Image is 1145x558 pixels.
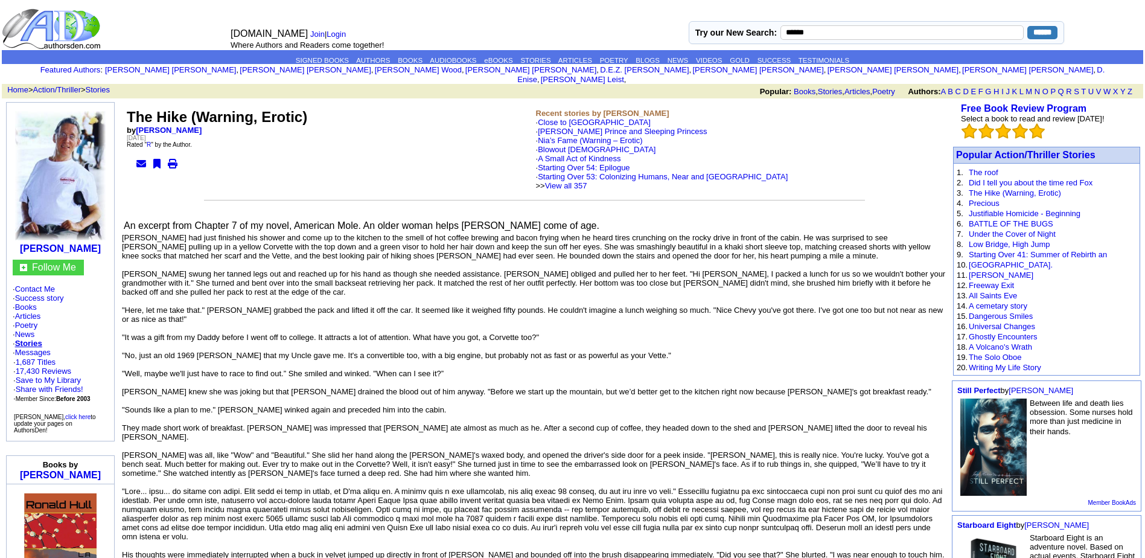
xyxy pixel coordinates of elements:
a: All Saints Eve [969,291,1017,300]
font: 12. [957,281,968,290]
b: by [127,126,202,135]
font: i [691,67,692,74]
a: Featured Authors [40,65,101,74]
a: AUTHORS [356,57,390,64]
img: 80448.jpg [960,399,1027,496]
font: 8. [957,240,963,249]
a: Freeway Exit [969,281,1014,290]
img: bigemptystars.png [978,123,994,139]
font: | [310,30,350,39]
a: Starting Over 54: Epilogue [538,163,630,172]
a: click here [65,414,91,420]
a: SUCCESS [757,57,791,64]
a: [PERSON_NAME] [PERSON_NAME] [465,65,596,74]
a: Starting Over 53: Colonizing Humans, Near and [GEOGRAPHIC_DATA] [538,172,788,181]
a: [PERSON_NAME] [136,126,202,135]
a: P [1050,87,1055,96]
font: [DATE] [127,135,145,141]
label: Try our New Search: [695,28,777,37]
font: · [13,348,51,357]
img: shim.gif [60,487,61,492]
a: Books [794,87,815,96]
a: X [1113,87,1118,96]
a: Z [1127,87,1132,96]
a: A Volcano's Wrath [969,342,1032,351]
font: · >> [536,172,788,190]
a: G [985,87,991,96]
a: Contact Me [15,284,55,293]
a: [PERSON_NAME] [20,243,101,254]
a: Under the Cover of Night [969,229,1056,239]
a: [PERSON_NAME] Leist [541,75,624,84]
a: Stories [15,339,42,348]
a: Save to My Library [16,376,81,385]
a: Home [7,85,28,94]
a: K [1012,87,1018,96]
font: : [40,65,103,74]
font: i [238,67,240,74]
a: Low Bridge, High Jump [969,240,1050,249]
a: R [147,141,151,148]
a: The Solo Oboe [969,353,1021,362]
font: i [599,67,600,74]
font: by [957,521,1089,530]
font: · [536,118,788,190]
a: Articles [844,87,870,96]
a: [PERSON_NAME] Prince and Sleeping Princess [538,127,707,136]
a: The Hike (Warning, Erotic) [969,188,1061,197]
a: Dangerous Smiles [969,312,1033,321]
a: Login [327,30,346,39]
img: shim.gif [61,487,62,492]
font: i [464,67,465,74]
font: · [536,154,788,190]
font: , , , , , , , , , , [105,65,1105,84]
img: bigemptystars.png [995,123,1011,139]
a: R [1066,87,1071,96]
a: Close to [GEOGRAPHIC_DATA] [538,118,651,127]
a: E [971,87,976,96]
font: The Hike (Warning, Erotic) [127,109,307,125]
font: An excerpt from Chapter 7 of my novel, American Mole. An older woman helps [PERSON_NAME] come of ... [124,220,599,231]
a: [GEOGRAPHIC_DATA]. [969,260,1053,269]
a: [PERSON_NAME] [PERSON_NAME] [828,65,958,74]
a: GOLD [730,57,750,64]
font: Popular Action/Thriller Stories [956,150,1096,160]
font: · [536,145,788,190]
a: BLOGS [636,57,660,64]
a: U [1088,87,1094,96]
a: Messages [15,348,51,357]
font: · · · · · · · [13,284,108,403]
a: Poetry [15,321,38,330]
img: logo_ad.gif [2,8,103,50]
font: 11. [957,271,968,280]
a: Q [1057,87,1064,96]
font: 19. [957,353,968,362]
font: 5. [957,209,963,218]
a: Did I tell you about the time red Fox [969,178,1092,187]
font: · [536,127,788,190]
font: 3. [957,188,963,197]
b: Before 2003 [56,396,91,402]
a: Justifiable Homicide - Beginning [969,209,1080,218]
font: Follow Me [32,262,76,272]
a: I [1001,87,1004,96]
font: 9. [957,250,963,259]
b: Popular: [760,87,792,96]
a: O [1042,87,1048,96]
a: Blowout [DEMOGRAPHIC_DATA] [538,145,655,154]
font: Rated " " by the Author. [127,141,192,148]
font: 20. [957,363,968,372]
a: Articles [15,312,41,321]
img: bigemptystars.png [1012,123,1028,139]
a: NEWS [668,57,689,64]
b: Free Book Review Program [961,103,1086,114]
a: L [1019,87,1024,96]
a: [PERSON_NAME] [969,271,1033,280]
a: [PERSON_NAME] [1024,521,1089,530]
a: The roof [969,168,998,177]
a: J [1006,87,1010,96]
a: D.E.Z. [PERSON_NAME] [600,65,689,74]
font: 13. [957,291,968,300]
